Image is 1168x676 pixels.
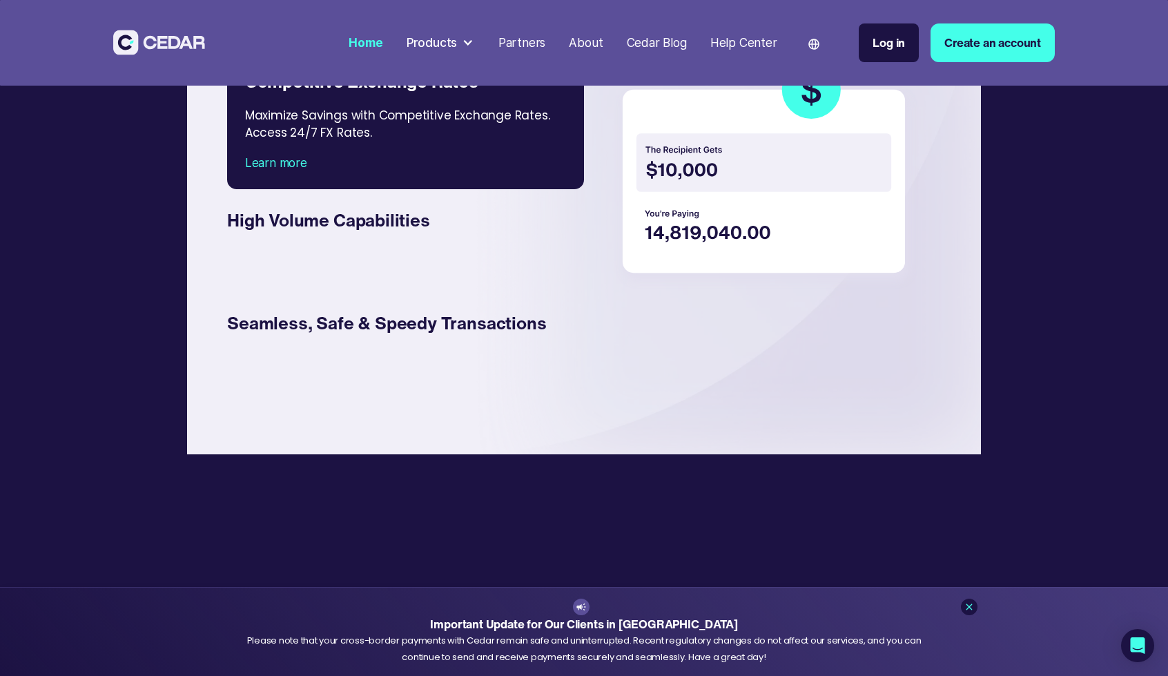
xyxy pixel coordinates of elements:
[245,95,567,154] div: Maximize Savings with Competitive Exchange Rates. Access 24/7 FX Rates.
[704,27,783,59] a: Help Center
[808,39,819,50] img: world icon
[430,615,737,632] strong: Important Update for Our Clients in [GEOGRAPHIC_DATA]
[576,601,587,612] img: announcement
[343,27,389,59] a: Home
[621,27,692,59] a: Cedar Blog
[498,34,546,52] div: Partners
[859,23,919,62] a: Log in
[710,34,777,52] div: Help Center
[245,154,567,172] div: Learn more
[615,51,918,289] img: currency transaction
[1121,629,1154,662] div: Open Intercom Messenger
[931,23,1055,62] a: Create an account
[227,207,566,233] div: High Volume Capabilities
[349,34,382,52] div: Home
[400,28,480,58] div: Products
[569,34,603,52] div: About
[407,34,458,52] div: Products
[227,310,566,336] div: Seamless, Safe & Speedy Transactions
[873,34,905,52] div: Log in
[492,27,552,59] a: Partners
[563,27,609,59] a: About
[246,632,922,665] div: Please note that your cross-border payments with Cedar remain safe and uninterrupted. Recent regu...
[627,34,687,52] div: Cedar Blog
